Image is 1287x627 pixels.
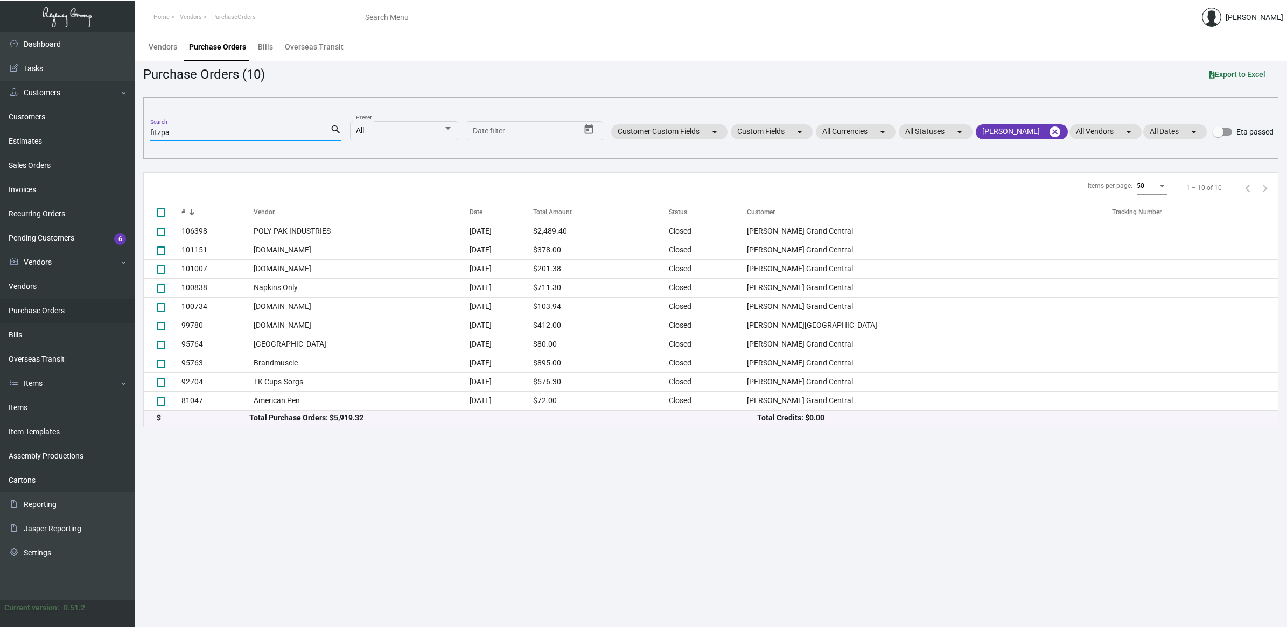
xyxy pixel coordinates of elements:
[669,207,687,217] div: Status
[254,259,469,278] td: [DOMAIN_NAME]
[181,391,254,410] td: 81047
[181,297,254,316] td: 100734
[330,123,341,136] mat-icon: search
[1137,182,1167,190] mat-select: Items per page:
[611,124,728,139] mat-chip: Customer Custom Fields
[747,241,1112,259] td: [PERSON_NAME] Grand Central
[533,335,669,354] td: $80.00
[747,354,1112,372] td: [PERSON_NAME] Grand Central
[669,241,747,259] td: Closed
[470,354,533,372] td: [DATE]
[181,259,254,278] td: 101007
[533,207,572,217] div: Total Amount
[669,259,747,278] td: Closed
[181,207,185,217] div: #
[747,222,1112,241] td: [PERSON_NAME] Grand Central
[470,259,533,278] td: [DATE]
[1088,181,1132,191] div: Items per page:
[254,335,469,354] td: [GEOGRAPHIC_DATA]
[470,372,533,391] td: [DATE]
[1209,70,1265,79] span: Export to Excel
[1112,207,1278,217] div: Tracking Number
[747,372,1112,391] td: [PERSON_NAME] Grand Central
[533,297,669,316] td: $103.94
[181,316,254,335] td: 99780
[470,207,533,217] div: Date
[669,297,747,316] td: Closed
[669,354,747,372] td: Closed
[470,278,533,297] td: [DATE]
[254,354,469,372] td: Brandmuscle
[533,278,669,297] td: $711.30
[793,125,806,138] mat-icon: arrow_drop_down
[254,372,469,391] td: TK Cups-Sorgs
[669,222,747,241] td: Closed
[143,65,265,84] div: Purchase Orders (10)
[533,391,669,410] td: $72.00
[1186,183,1222,193] div: 1 – 10 of 10
[747,316,1112,335] td: [PERSON_NAME][GEOGRAPHIC_DATA]
[747,391,1112,410] td: [PERSON_NAME] Grand Central
[533,259,669,278] td: $201.38
[4,602,59,614] div: Current version:
[757,412,1265,424] div: Total Credits: $0.00
[580,121,598,138] button: Open calendar
[356,126,364,135] span: All
[816,124,896,139] mat-chip: All Currencies
[1069,124,1142,139] mat-chip: All Vendors
[181,207,254,217] div: #
[470,297,533,316] td: [DATE]
[533,207,669,217] div: Total Amount
[254,241,469,259] td: [DOMAIN_NAME]
[1256,179,1274,196] button: Next page
[254,207,469,217] div: Vendor
[533,372,669,391] td: $576.30
[254,278,469,297] td: Napkins Only
[157,412,249,424] div: $
[1122,125,1135,138] mat-icon: arrow_drop_down
[1112,207,1162,217] div: Tracking Number
[1239,179,1256,196] button: Previous page
[1187,125,1200,138] mat-icon: arrow_drop_down
[747,278,1112,297] td: [PERSON_NAME] Grand Central
[254,222,469,241] td: POLY-PAK INDUSTRIES
[533,222,669,241] td: $2,489.40
[258,41,273,53] div: Bills
[249,412,757,424] div: Total Purchase Orders: $5,919.32
[181,222,254,241] td: 106398
[953,125,966,138] mat-icon: arrow_drop_down
[470,316,533,335] td: [DATE]
[669,278,747,297] td: Closed
[747,297,1112,316] td: [PERSON_NAME] Grand Central
[470,335,533,354] td: [DATE]
[731,124,813,139] mat-chip: Custom Fields
[181,278,254,297] td: 100838
[181,241,254,259] td: 101151
[254,316,469,335] td: [DOMAIN_NAME]
[189,41,246,53] div: Purchase Orders
[181,354,254,372] td: 95763
[1202,8,1221,27] img: admin@bootstrapmaster.com
[669,335,747,354] td: Closed
[180,13,202,20] span: Vendors
[64,602,85,614] div: 0.51.2
[254,391,469,410] td: American Pen
[669,316,747,335] td: Closed
[1236,125,1274,138] span: Eta passed
[470,391,533,410] td: [DATE]
[533,354,669,372] td: $895.00
[470,222,533,241] td: [DATE]
[899,124,973,139] mat-chip: All Statuses
[181,335,254,354] td: 95764
[533,241,669,259] td: $378.00
[1048,125,1061,138] mat-icon: cancel
[470,207,482,217] div: Date
[254,207,275,217] div: Vendor
[470,241,533,259] td: [DATE]
[669,207,747,217] div: Status
[669,372,747,391] td: Closed
[515,127,567,136] input: End date
[149,41,177,53] div: Vendors
[153,13,170,20] span: Home
[747,259,1112,278] td: [PERSON_NAME] Grand Central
